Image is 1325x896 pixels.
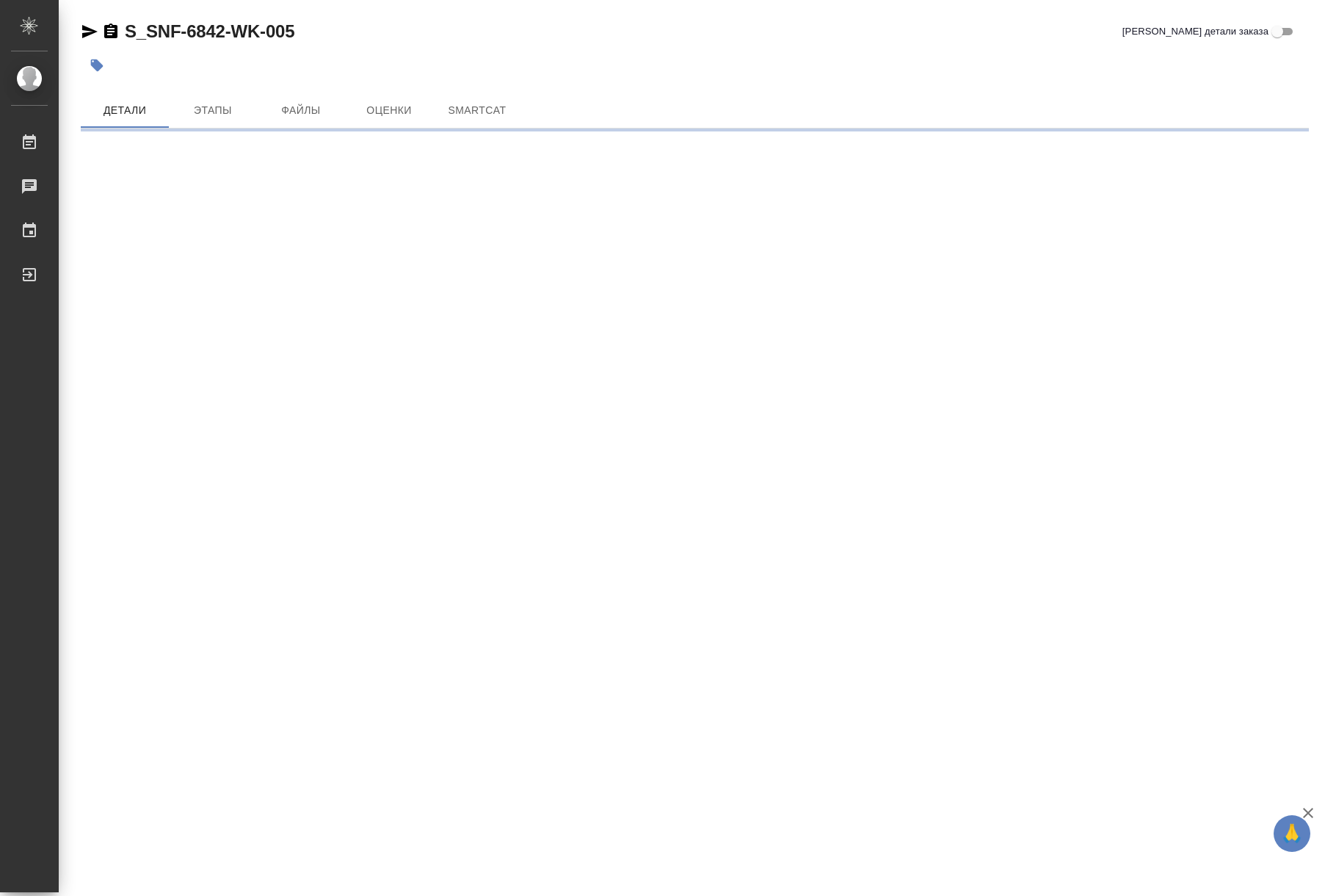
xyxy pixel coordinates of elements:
button: 🙏 [1274,815,1310,852]
span: Этапы [178,101,248,120]
span: Детали [90,101,160,120]
button: Добавить тэг [81,49,113,82]
span: 🙏 [1279,818,1304,849]
a: S_SNF-6842-WK-005 [125,21,294,41]
button: Скопировать ссылку для ЯМессенджера [81,23,98,40]
button: Скопировать ссылку [102,23,120,40]
span: Оценки [354,101,424,120]
span: SmartCat [442,101,512,120]
span: Файлы [266,101,336,120]
span: [PERSON_NAME] детали заказа [1122,24,1268,39]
